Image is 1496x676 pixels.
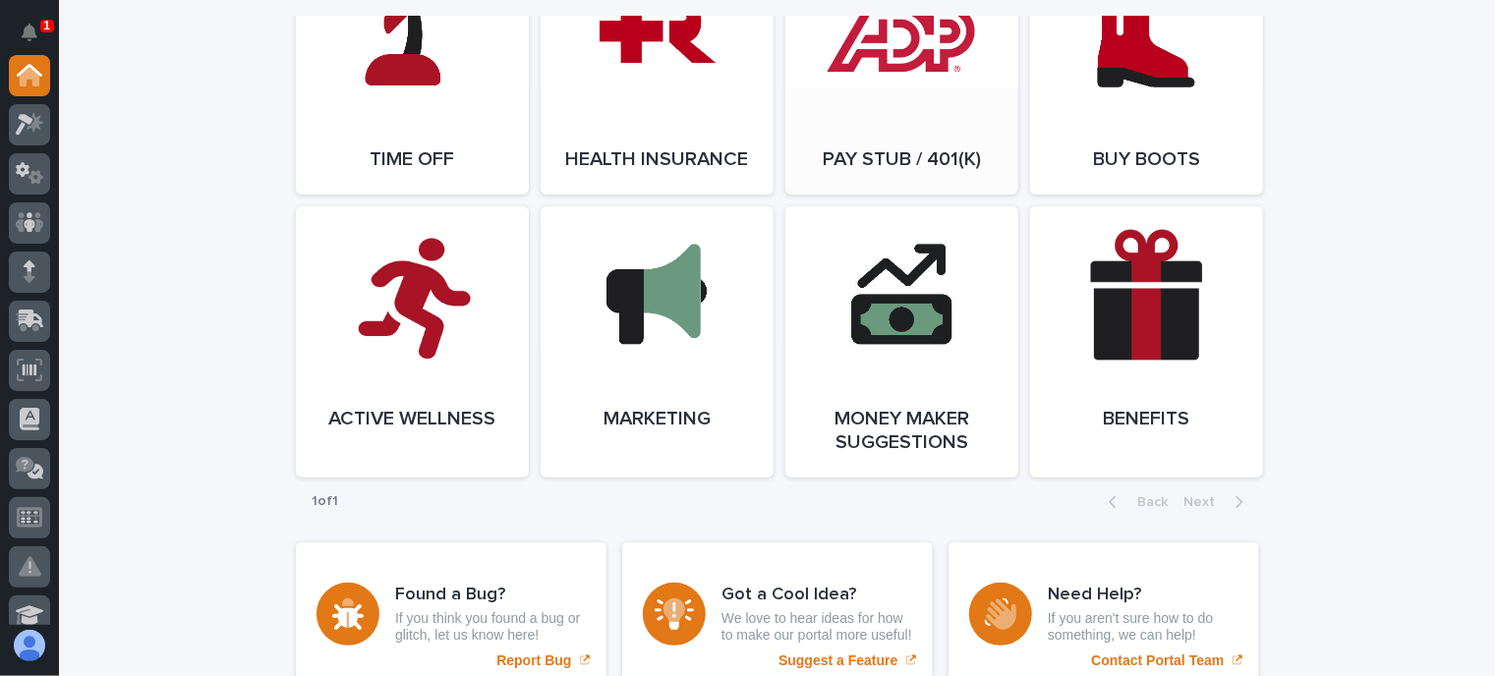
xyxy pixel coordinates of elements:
[296,478,354,526] p: 1 of 1
[395,585,586,606] h3: Found a Bug?
[496,652,571,669] p: Report Bug
[25,24,50,55] div: Notifications1
[1030,206,1263,478] a: Benefits
[1125,495,1168,509] span: Back
[1183,495,1227,509] span: Next
[1176,493,1259,511] button: Next
[785,206,1018,478] a: Money Maker Suggestions
[1048,610,1238,644] p: If you aren't sure how to do something, we can help!
[9,12,50,53] button: Notifications
[1048,585,1238,606] h3: Need Help?
[1093,493,1176,511] button: Back
[1091,652,1224,669] p: Contact Portal Team
[541,206,774,478] a: Marketing
[9,625,50,666] button: users-avatar
[721,610,912,644] p: We love to hear ideas for how to make our portal more useful!
[721,585,912,606] h3: Got a Cool Idea?
[43,19,50,32] p: 1
[778,652,897,669] p: Suggest a Feature
[395,610,586,644] p: If you think you found a bug or glitch, let us know here!
[296,206,529,478] a: Active Wellness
